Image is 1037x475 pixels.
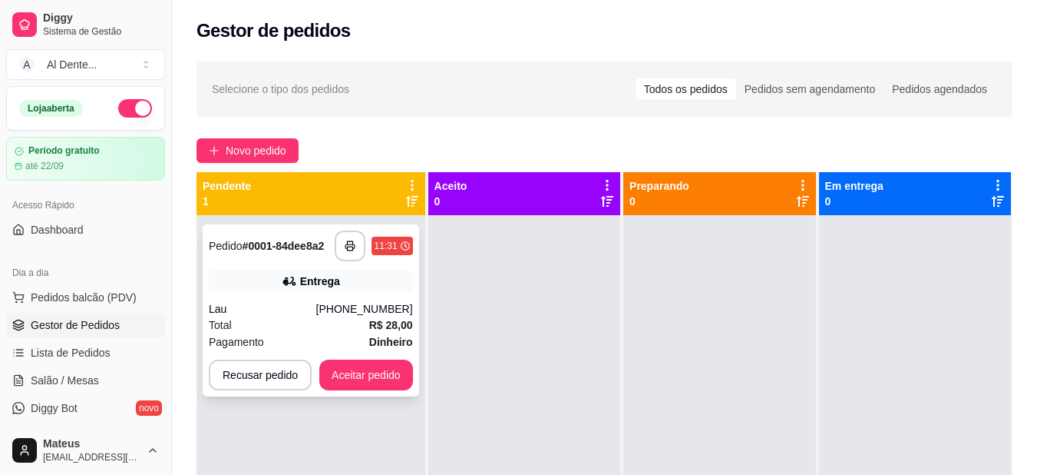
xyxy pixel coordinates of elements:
[19,57,35,72] span: A
[6,261,165,285] div: Dia a dia
[316,301,413,317] div: [PHONE_NUMBER]
[6,218,165,242] a: Dashboard
[636,78,736,100] div: Todos os pedidos
[6,424,165,448] a: KDS
[25,160,64,172] article: até 22/09
[28,145,100,157] article: Período gratuito
[209,360,312,390] button: Recusar pedido
[118,99,152,118] button: Alterar Status
[736,78,883,100] div: Pedidos sem agendamento
[6,193,165,218] div: Acesso Rápido
[300,274,340,289] div: Entrega
[47,57,97,72] div: Al Dente ...
[6,285,165,310] button: Pedidos balcão (PDV)
[243,240,325,252] strong: # 0001-84dee8a2
[43,437,140,451] span: Mateus
[209,334,264,350] span: Pagamento
[31,345,111,360] span: Lista de Pedidos
[6,6,165,43] a: DiggySistema de Gestão
[31,290,137,305] span: Pedidos balcão (PDV)
[43,25,159,38] span: Sistema de Gestão
[19,100,83,117] div: Loja aberta
[434,194,467,209] p: 0
[31,400,78,416] span: Diggy Bot
[6,368,165,393] a: Salão / Mesas
[209,317,232,334] span: Total
[212,81,349,98] span: Selecione o tipo dos pedidos
[434,178,467,194] p: Aceito
[6,137,165,181] a: Período gratuitoaté 22/09
[6,340,165,365] a: Lista de Pedidos
[203,178,251,194] p: Pendente
[6,49,165,80] button: Select a team
[825,194,883,209] p: 0
[43,12,159,25] span: Diggy
[825,178,883,194] p: Em entrega
[319,360,413,390] button: Aceitar pedido
[6,396,165,420] a: Diggy Botnovo
[375,240,398,252] div: 11:31
[209,145,220,156] span: plus
[197,138,299,163] button: Novo pedido
[226,142,286,159] span: Novo pedido
[6,313,165,337] a: Gestor de Pedidos
[203,194,251,209] p: 1
[209,301,316,317] div: Lau
[31,317,120,333] span: Gestor de Pedidos
[629,178,689,194] p: Preparando
[369,319,413,331] strong: R$ 28,00
[6,432,165,469] button: Mateus[EMAIL_ADDRESS][DOMAIN_NAME]
[883,78,996,100] div: Pedidos agendados
[43,451,140,463] span: [EMAIL_ADDRESS][DOMAIN_NAME]
[197,18,351,43] h2: Gestor de pedidos
[209,240,243,252] span: Pedido
[31,373,99,388] span: Salão / Mesas
[629,194,689,209] p: 0
[31,222,84,237] span: Dashboard
[369,336,413,348] strong: Dinheiro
